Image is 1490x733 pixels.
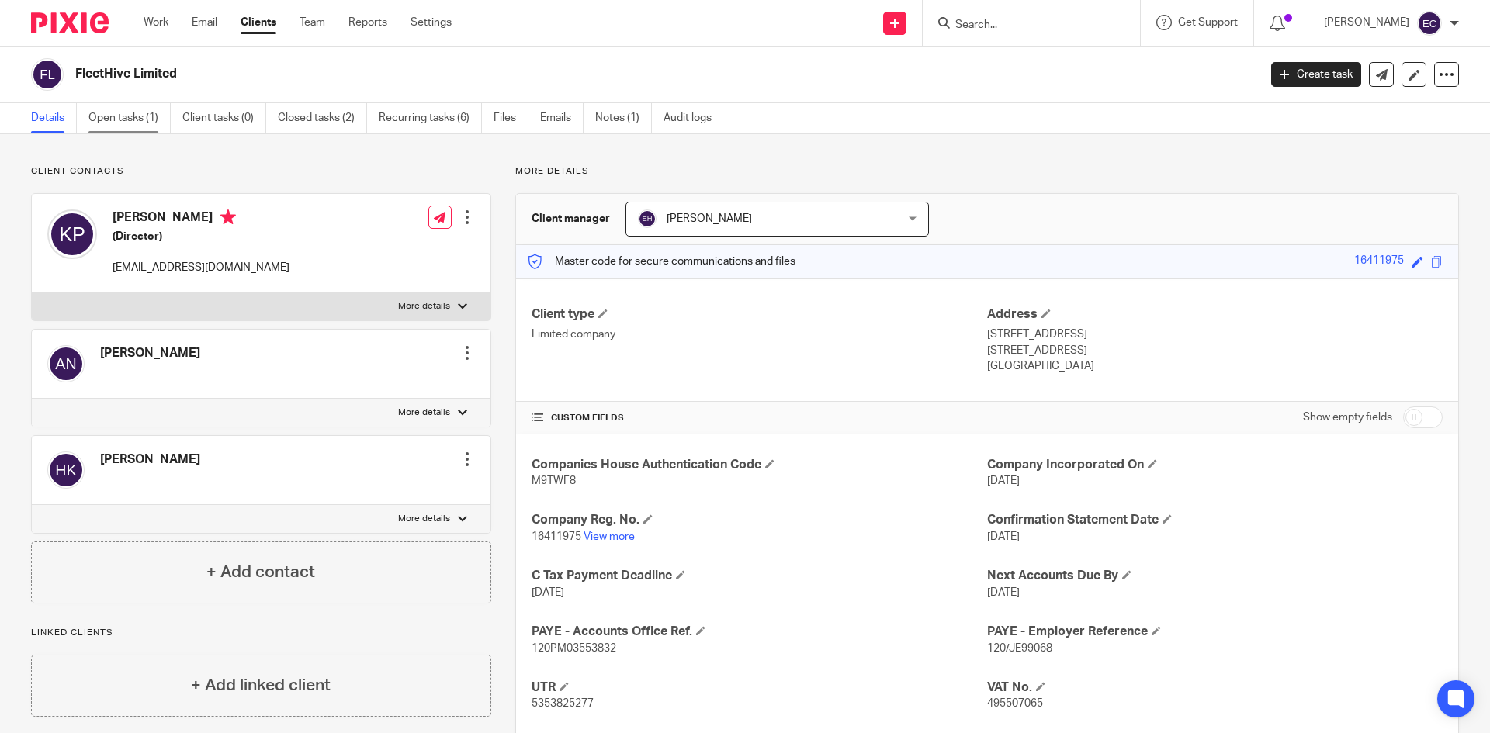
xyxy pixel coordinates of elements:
[532,211,610,226] h3: Client manager
[47,209,97,259] img: svg%3E
[241,15,276,30] a: Clients
[528,254,795,269] p: Master code for secure communications and files
[144,15,168,30] a: Work
[398,513,450,525] p: More details
[494,103,528,133] a: Files
[206,560,315,584] h4: + Add contact
[987,306,1443,323] h4: Address
[278,103,367,133] a: Closed tasks (2)
[31,58,64,91] img: svg%3E
[379,103,482,133] a: Recurring tasks (6)
[1354,253,1404,271] div: 16411975
[191,673,331,697] h4: + Add linked client
[987,587,1020,598] span: [DATE]
[664,103,723,133] a: Audit logs
[1303,410,1392,425] label: Show empty fields
[987,531,1020,542] span: [DATE]
[532,306,987,323] h4: Client type
[987,327,1443,342] p: [STREET_ADDRESS]
[532,412,987,424] h4: CUSTOM FIELDS
[1178,17,1238,28] span: Get Support
[532,512,987,528] h4: Company Reg. No.
[113,229,289,244] h5: (Director)
[540,103,584,133] a: Emails
[100,345,200,361] h4: [PERSON_NAME]
[987,475,1020,486] span: [DATE]
[113,260,289,275] p: [EMAIL_ADDRESS][DOMAIN_NAME]
[1324,15,1409,30] p: [PERSON_NAME]
[987,358,1443,374] p: [GEOGRAPHIC_DATA]
[31,103,77,133] a: Details
[987,343,1443,358] p: [STREET_ADDRESS]
[47,451,85,489] img: svg%3E
[532,457,987,473] h4: Companies House Authentication Code
[515,165,1459,178] p: More details
[595,103,652,133] a: Notes (1)
[100,451,200,468] h4: [PERSON_NAME]
[75,66,1014,82] h2: FleetHive Limited
[987,457,1443,473] h4: Company Incorporated On
[532,327,987,342] p: Limited company
[411,15,452,30] a: Settings
[1271,62,1361,87] a: Create task
[532,531,581,542] span: 16411975
[532,475,576,486] span: M9TWF8
[532,587,564,598] span: [DATE]
[584,531,635,542] a: View more
[532,643,616,654] span: 120PM03553832
[31,165,491,178] p: Client contacts
[47,345,85,382] img: svg%3E
[987,624,1443,640] h4: PAYE - Employer Reference
[113,209,289,229] h4: [PERSON_NAME]
[532,698,594,709] span: 5353825277
[987,679,1443,696] h4: VAT No.
[398,300,450,313] p: More details
[398,406,450,419] p: More details
[987,512,1443,528] h4: Confirmation Statement Date
[348,15,387,30] a: Reports
[987,698,1043,709] span: 495507065
[532,568,987,584] h4: C Tax Payment Deadline
[220,209,236,225] i: Primary
[987,568,1443,584] h4: Next Accounts Due By
[667,213,752,224] span: [PERSON_NAME]
[638,209,657,228] img: svg%3E
[987,643,1052,654] span: 120/JE99068
[532,679,987,696] h4: UTR
[88,103,171,133] a: Open tasks (1)
[31,627,491,639] p: Linked clients
[31,12,109,33] img: Pixie
[532,624,987,640] h4: PAYE - Accounts Office Ref.
[182,103,266,133] a: Client tasks (0)
[300,15,325,30] a: Team
[954,19,1093,33] input: Search
[1417,11,1442,36] img: svg%3E
[192,15,217,30] a: Email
